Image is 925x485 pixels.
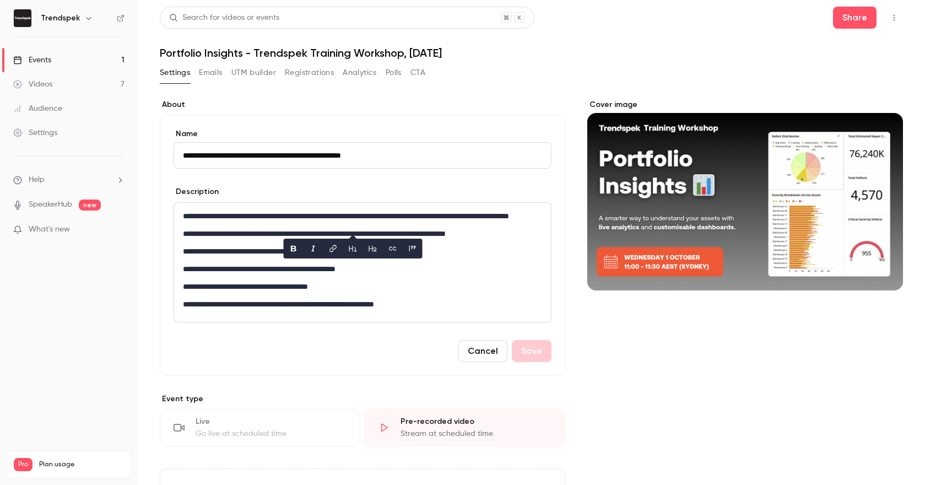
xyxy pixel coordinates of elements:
[365,409,565,446] div: Pre-recorded videoStream at scheduled time
[404,240,421,257] button: blockquote
[169,12,279,24] div: Search for videos or events
[160,394,565,405] p: Event type
[13,127,57,138] div: Settings
[13,79,52,90] div: Videos
[199,64,222,82] button: Emails
[174,202,551,322] section: description
[160,64,190,82] button: Settings
[410,64,425,82] button: CTA
[587,99,903,290] section: Cover image
[196,428,347,439] div: Go live at scheduled time
[29,174,45,186] span: Help
[160,99,565,110] label: About
[160,409,360,446] div: LiveGo live at scheduled time
[833,7,877,29] button: Share
[13,55,51,66] div: Events
[285,240,302,257] button: bold
[401,416,551,427] div: Pre-recorded video
[401,428,551,439] div: Stream at scheduled time
[29,224,70,235] span: What's new
[231,64,276,82] button: UTM builder
[386,64,402,82] button: Polls
[160,46,903,60] h1: Portfolio Insights - Trendspek Training Workshop, [DATE]
[14,9,31,27] img: Trendspek
[285,64,334,82] button: Registrations
[13,103,62,114] div: Audience
[343,64,377,82] button: Analytics
[111,225,125,235] iframe: Noticeable Trigger
[79,200,101,211] span: new
[587,99,903,110] label: Cover image
[39,460,124,469] span: Plan usage
[174,186,219,197] label: Description
[41,13,80,24] h6: Trendspek
[196,416,347,427] div: Live
[305,240,322,257] button: italic
[324,240,342,257] button: link
[13,174,125,186] li: help-dropdown-opener
[174,203,551,322] div: editor
[174,128,551,139] label: Name
[14,458,33,471] span: Pro
[29,199,72,211] a: SpeakerHub
[458,340,507,362] button: Cancel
